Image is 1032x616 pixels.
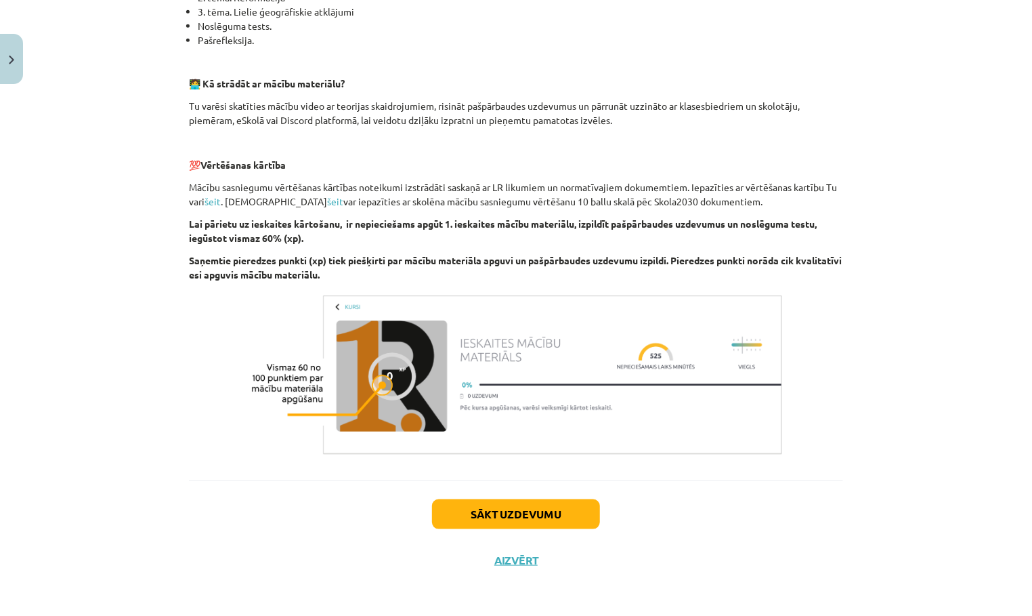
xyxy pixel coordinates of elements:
img: icon-close-lesson-0947bae3869378f0d4975bcd49f059093ad1ed9edebbc8119c70593378902aed.svg [9,56,14,64]
p: Mācību sasniegumu vērtēšanas kārtības noteikumi izstrādāti saskaņā ar LR likumiem un normatīvajie... [189,180,843,209]
strong: Vērtēšanas kārtība [200,159,286,171]
strong: Lai pārietu uz ieskaites kārtošanu, ir nepieciešams apgūt 1. ieskaites mācību materiālu, izpildīt... [189,218,817,244]
p: 💯 [189,158,843,172]
a: šeit [327,195,343,207]
strong: Saņemtie pieredzes punkti (xp) tiek piešķirti par mācību materiāla apguvi un pašpārbaudes uzdevum... [189,254,842,281]
button: Sākt uzdevumu [432,499,600,529]
button: Aizvērt [490,554,542,567]
p: Tu varēsi skatīties mācību video ar teorijas skaidrojumiem, risināt pašpārbaudes uzdevumus un pār... [189,99,843,127]
li: Noslēguma tests. [198,19,843,33]
li: Pašrefleksija. [198,33,843,47]
li: 3. tēma. Lielie ģeogrāfiskie atklājumi [198,5,843,19]
strong: 🧑‍💻 Kā strādāt ar mācību materiālu? [189,77,345,89]
a: šeit [205,195,221,207]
